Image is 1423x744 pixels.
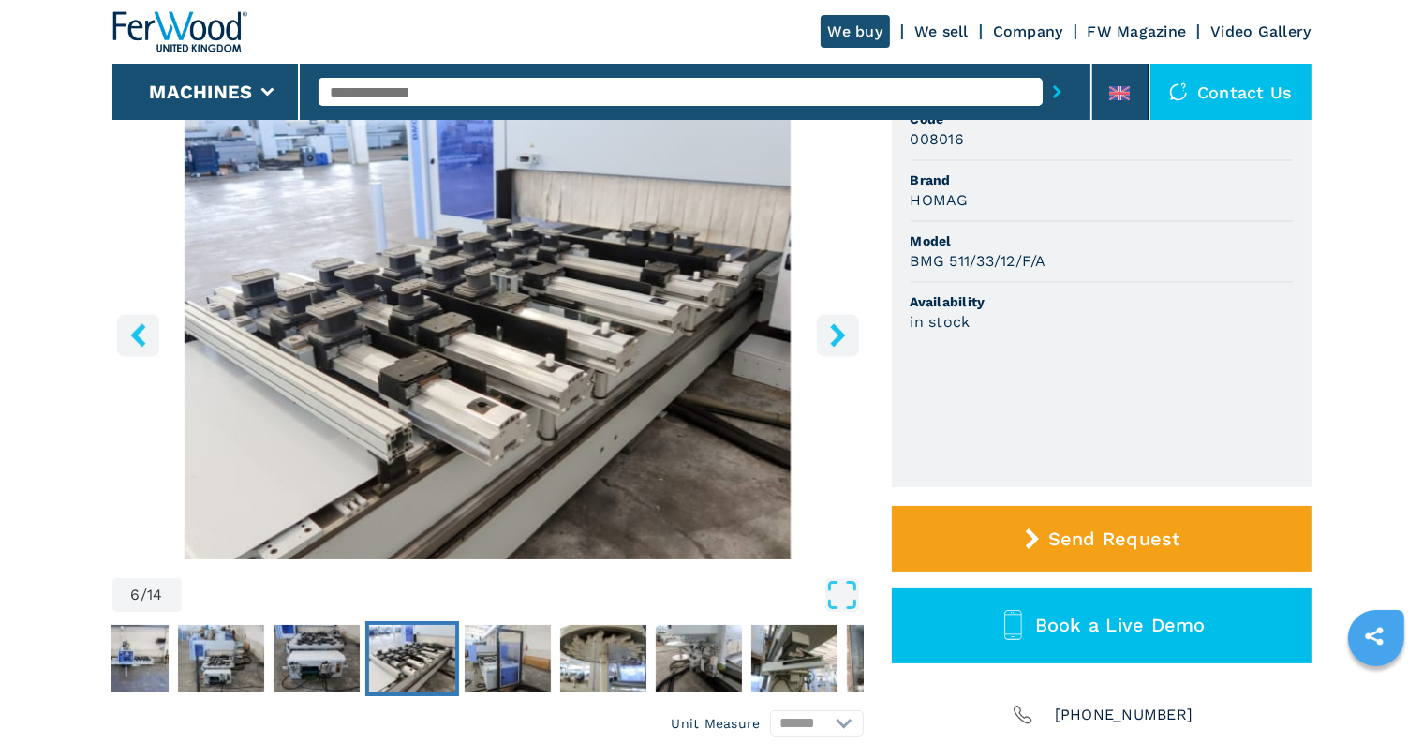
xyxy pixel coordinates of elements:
span: 14 [147,588,163,603]
h3: BMG 511/33/12/F/A [911,250,1046,272]
img: Phone [1010,702,1036,728]
a: Company [993,22,1063,40]
img: 5 Axis CNC Routers HOMAG BMG 511/33/12/F/A [112,105,864,559]
button: Go to Slide 10 [748,621,841,696]
iframe: Chat [1343,660,1409,730]
button: Open Fullscreen [186,578,859,612]
a: FW Magazine [1088,22,1187,40]
img: fa7e6aba78aab7f999e95e455cd8a2cf [82,625,169,692]
button: Go to Slide 9 [652,621,746,696]
span: Send Request [1048,528,1180,550]
button: right-button [817,314,859,356]
button: Go to Slide 6 [365,621,459,696]
span: Availability [911,292,1293,311]
img: Contact us [1169,82,1188,101]
span: / [141,588,147,603]
span: [PHONE_NUMBER] [1055,702,1193,728]
button: left-button [117,314,159,356]
em: Unit Measure [672,714,761,733]
h3: in stock [911,311,971,333]
button: Go to Slide 4 [174,621,268,696]
button: Go to Slide 11 [843,621,937,696]
img: 1b5c8d6540378e3277cd96537cea8975 [847,625,933,692]
a: sharethis [1351,613,1398,660]
span: 6 [131,588,141,603]
button: Go to Slide 8 [556,621,650,696]
button: Send Request [892,506,1312,572]
img: 895cb8a872f5054c6f68d59ffc1b1534 [656,625,742,692]
button: Machines [149,81,252,103]
button: Go to Slide 7 [461,621,555,696]
h3: 008016 [911,128,965,150]
button: submit-button [1043,70,1072,113]
a: Video Gallery [1210,22,1311,40]
span: Brand [911,171,1293,189]
img: Ferwood [112,11,247,52]
img: 67c5477c42e421ef0da70285cba1b8ed [751,625,837,692]
img: 56575d1d05e842a42df758f6bf02af4f [560,625,646,692]
a: We buy [821,15,891,48]
img: 0af9e3daf7b2aa148b51c38d9c2d2f85 [274,625,360,692]
span: Model [911,231,1293,250]
button: Go to Slide 3 [79,621,172,696]
div: Contact us [1150,64,1312,120]
img: 1ecf155a75ff06bc8627244eb42c2236 [465,625,551,692]
span: Book a Live Demo [1035,614,1206,636]
img: da4505db4fd714c0904cb74765ce459c [178,625,264,692]
button: Go to Slide 5 [270,621,363,696]
div: Go to Slide 6 [112,105,864,559]
h3: HOMAG [911,189,969,211]
img: 91c08a9aeeabad615a87f0fb2bfcdfc7 [369,625,455,692]
button: Book a Live Demo [892,588,1312,663]
a: We sell [914,22,969,40]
